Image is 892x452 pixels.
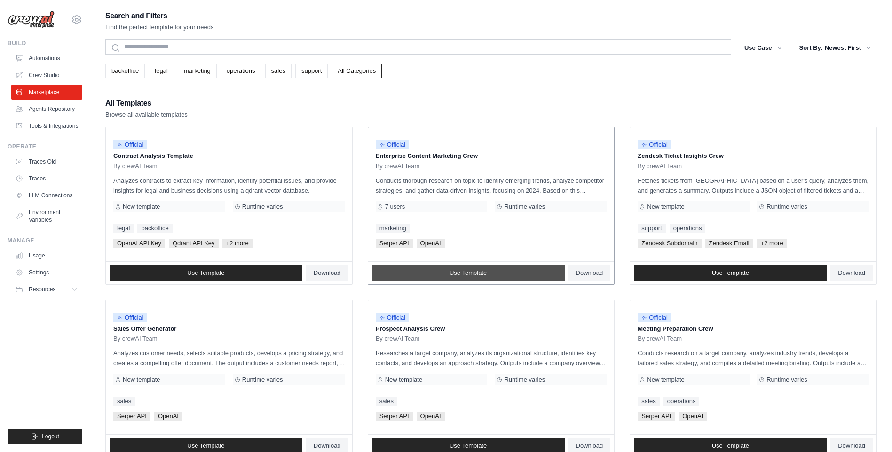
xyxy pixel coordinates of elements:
[638,397,659,406] a: sales
[576,442,603,450] span: Download
[670,224,706,233] a: operations
[113,224,134,233] a: legal
[376,239,413,248] span: Serper API
[385,376,422,383] span: New template
[11,118,82,133] a: Tools & Integrations
[838,442,865,450] span: Download
[8,39,82,47] div: Build
[265,64,292,78] a: sales
[8,11,55,29] img: Logo
[113,412,150,421] span: Serper API
[638,151,869,161] p: Zendesk Ticket Insights Crew
[739,39,788,56] button: Use Case
[242,203,283,210] span: Runtime varies
[568,265,611,281] a: Download
[376,335,420,343] span: By crewAI Team
[385,203,405,210] span: 7 users
[222,239,253,248] span: +2 more
[11,68,82,83] a: Crew Studio
[638,348,869,368] p: Conducts research on a target company, analyzes industry trends, develops a tailored sales strate...
[154,412,182,421] span: OpenAI
[11,205,82,227] a: Environment Variables
[638,313,671,322] span: Official
[123,203,160,210] span: New template
[376,313,410,322] span: Official
[638,176,869,195] p: Fetches tickets from [GEOGRAPHIC_DATA] based on a user's query, analyzes them, and generates a su...
[376,151,607,161] p: Enterprise Content Marketing Crew
[187,269,224,277] span: Use Template
[830,265,873,281] a: Download
[712,269,749,277] span: Use Template
[11,85,82,100] a: Marketplace
[450,269,487,277] span: Use Template
[105,23,214,32] p: Find the perfect template for your needs
[113,324,345,334] p: Sales Offer Generator
[638,239,701,248] span: Zendesk Subdomain
[11,101,82,117] a: Agents Repository
[794,39,877,56] button: Sort By: Newest First
[638,140,671,149] span: Official
[113,335,158,343] span: By crewAI Team
[42,433,59,440] span: Logout
[332,64,382,78] a: All Categories
[314,269,341,277] span: Download
[113,176,345,195] p: Analyzes contracts to extract key information, identify potential issues, and provide insights fo...
[766,203,807,210] span: Runtime varies
[504,203,545,210] span: Runtime varies
[113,348,345,368] p: Analyzes customer needs, selects suitable products, develops a pricing strategy, and creates a co...
[137,224,172,233] a: backoffice
[638,163,682,170] span: By crewAI Team
[838,269,865,277] span: Download
[306,265,348,281] a: Download
[123,376,160,383] span: New template
[638,412,675,421] span: Serper API
[295,64,328,78] a: support
[376,176,607,195] p: Conducts thorough research on topic to identify emerging trends, analyze competitor strategies, a...
[187,442,224,450] span: Use Template
[113,239,165,248] span: OpenAI API Key
[766,376,807,383] span: Runtime varies
[376,397,397,406] a: sales
[8,143,82,150] div: Operate
[376,140,410,149] span: Official
[663,397,700,406] a: operations
[221,64,261,78] a: operations
[376,163,420,170] span: By crewAI Team
[638,224,665,233] a: support
[638,324,869,334] p: Meeting Preparation Crew
[647,376,684,383] span: New template
[417,239,445,248] span: OpenAI
[29,286,55,293] span: Resources
[757,239,787,248] span: +2 more
[11,248,82,263] a: Usage
[417,412,445,421] span: OpenAI
[376,324,607,334] p: Prospect Analysis Crew
[372,265,565,281] a: Use Template
[11,188,82,203] a: LLM Connections
[11,171,82,186] a: Traces
[11,265,82,280] a: Settings
[105,110,188,119] p: Browse all available templates
[638,335,682,343] span: By crewAI Team
[105,9,214,23] h2: Search and Filters
[712,442,749,450] span: Use Template
[11,282,82,297] button: Resources
[105,64,145,78] a: backoffice
[376,224,410,233] a: marketing
[113,313,147,322] span: Official
[376,412,413,421] span: Serper API
[11,154,82,169] a: Traces Old
[705,239,753,248] span: Zendesk Email
[679,412,707,421] span: OpenAI
[178,64,217,78] a: marketing
[647,203,684,210] span: New template
[169,239,219,248] span: Qdrant API Key
[113,151,345,161] p: Contract Analysis Template
[11,51,82,66] a: Automations
[314,442,341,450] span: Download
[504,376,545,383] span: Runtime varies
[113,163,158,170] span: By crewAI Team
[105,97,188,110] h2: All Templates
[110,265,302,281] a: Use Template
[450,442,487,450] span: Use Template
